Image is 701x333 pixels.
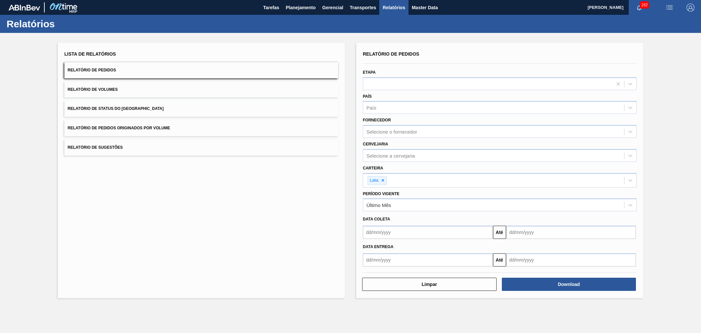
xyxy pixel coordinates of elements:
[363,253,493,267] input: dd/mm/yyyy
[64,62,338,78] button: Relatório de Pedidos
[366,202,391,208] div: Último Mês
[68,106,164,111] span: Relatório de Status do [GEOGRAPHIC_DATA]
[493,226,506,239] button: Até
[363,192,399,196] label: Período Vigente
[64,82,338,98] button: Relatório de Volumes
[363,166,383,170] label: Carteira
[64,101,338,117] button: Relatório de Status do [GEOGRAPHIC_DATA]
[68,87,118,92] span: Relatório de Volumes
[68,126,170,130] span: Relatório de Pedidos Originados por Volume
[322,4,343,12] span: Gerencial
[363,118,391,122] label: Fornecedor
[629,3,650,12] button: Notificações
[68,68,116,72] span: Relatório de Pedidos
[286,4,315,12] span: Planejamento
[363,226,493,239] input: dd/mm/yyyy
[366,105,376,111] div: País
[350,4,376,12] span: Transportes
[640,1,649,9] span: 162
[9,5,40,11] img: TNhmsLtSVTkK8tSr43FrP2fwEKptu5GPRR3wAAAABJRU5ErkJggg==
[362,278,497,291] button: Limpar
[506,226,636,239] input: dd/mm/yyyy
[7,20,123,28] h1: Relatórios
[687,4,694,12] img: Logout
[68,145,123,150] span: Relatório de Sugestões
[64,140,338,156] button: Relatório de Sugestões
[363,70,376,75] label: Etapa
[412,4,438,12] span: Master Data
[506,253,636,267] input: dd/mm/yyyy
[368,176,379,185] div: Lata
[263,4,279,12] span: Tarefas
[363,142,388,146] label: Cervejaria
[363,51,419,57] span: Relatório de Pedidos
[363,244,393,249] span: Data Entrega
[366,129,417,135] div: Selecione o fornecedor
[383,4,405,12] span: Relatórios
[64,51,116,57] span: Lista de Relatórios
[64,120,338,136] button: Relatório de Pedidos Originados por Volume
[493,253,506,267] button: Até
[363,94,372,99] label: País
[666,4,673,12] img: userActions
[363,217,390,221] span: Data coleta
[366,153,415,158] div: Selecione a cervejaria
[502,278,636,291] button: Download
